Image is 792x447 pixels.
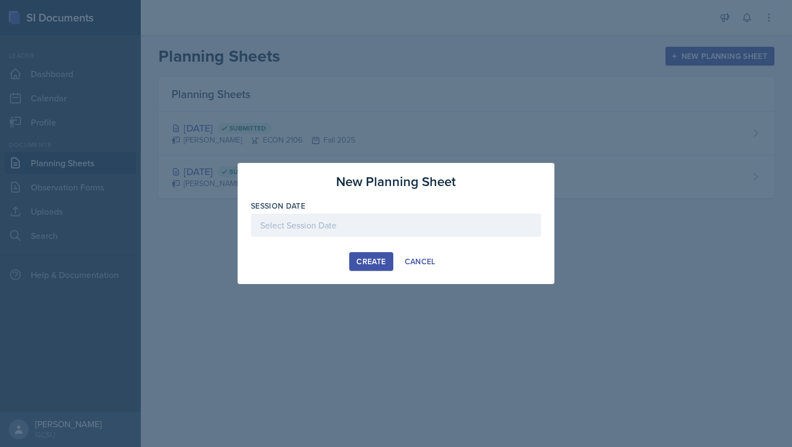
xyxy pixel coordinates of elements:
div: Create [356,257,386,266]
label: Session Date [251,200,305,211]
h3: New Planning Sheet [336,172,456,192]
div: Cancel [405,257,436,266]
button: Create [349,252,393,271]
button: Cancel [398,252,443,271]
